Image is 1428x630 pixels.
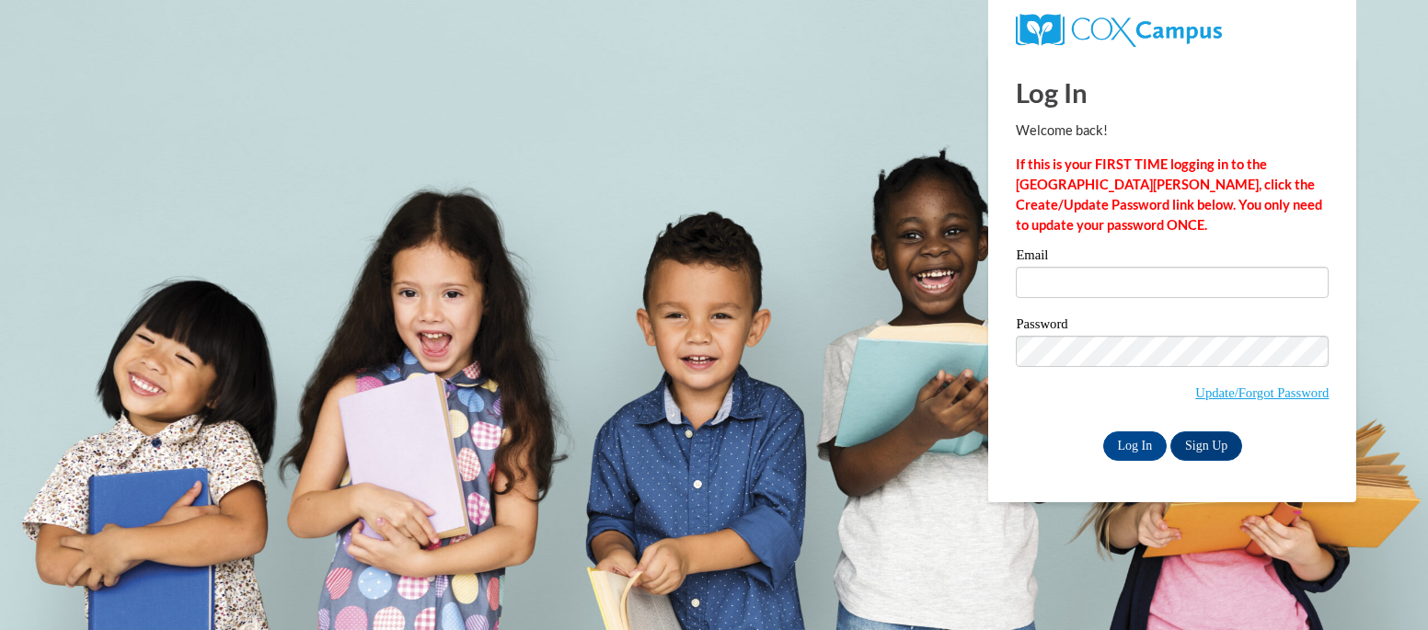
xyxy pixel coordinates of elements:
[1103,431,1168,461] input: Log In
[1016,21,1221,37] a: COX Campus
[1016,74,1329,111] h1: Log In
[1016,14,1221,47] img: COX Campus
[1195,385,1329,400] a: Update/Forgot Password
[1016,156,1322,233] strong: If this is your FIRST TIME logging in to the [GEOGRAPHIC_DATA][PERSON_NAME], click the Create/Upd...
[1016,120,1329,141] p: Welcome back!
[1170,431,1242,461] a: Sign Up
[1016,317,1329,336] label: Password
[1016,248,1329,267] label: Email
